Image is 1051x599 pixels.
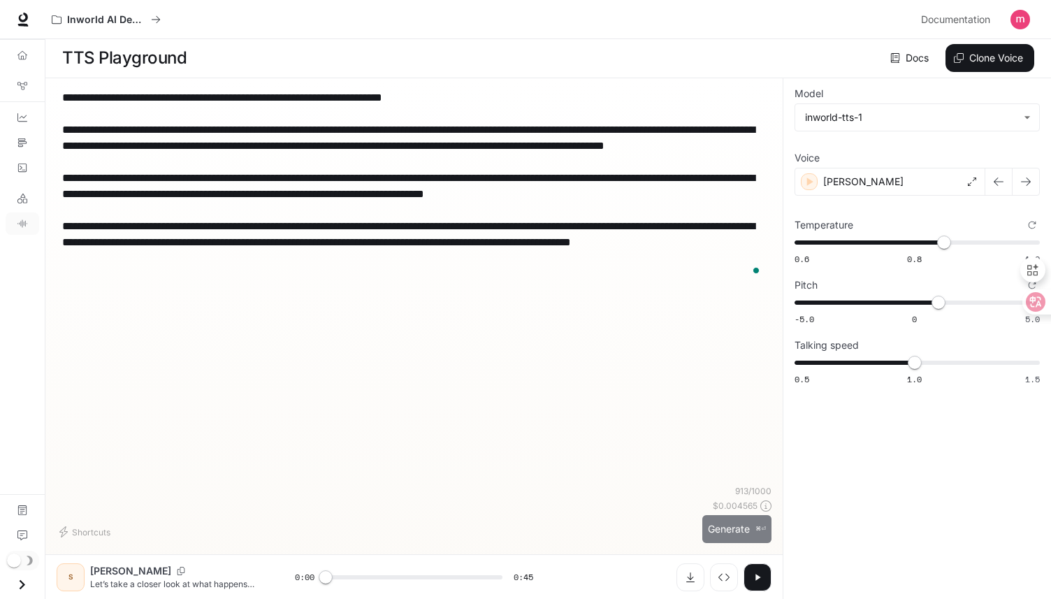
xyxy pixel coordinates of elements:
[710,563,738,591] button: Inspect
[676,563,704,591] button: Download audio
[57,521,116,543] button: Shortcuts
[795,280,818,290] p: Pitch
[6,131,39,154] a: Traces
[795,253,809,265] span: 0.6
[887,44,934,72] a: Docs
[945,44,1034,72] button: Clone Voice
[90,564,171,578] p: [PERSON_NAME]
[1024,217,1040,233] button: Reset to default
[62,44,187,72] h1: TTS Playground
[6,44,39,66] a: Overview
[6,157,39,179] a: Logs
[6,524,39,547] a: Feedback
[805,110,1017,124] div: inworld-tts-1
[795,104,1039,131] div: inworld-tts-1
[6,106,39,129] a: Dashboards
[45,6,167,34] button: All workspaces
[6,499,39,521] a: Documentation
[702,515,771,544] button: Generate⌘⏎
[823,175,904,189] p: [PERSON_NAME]
[90,578,261,590] p: Let’s take a closer look at what happens when consumption and saving schedules shift. On the left...
[1010,10,1030,29] img: User avatar
[795,340,859,350] p: Talking speed
[795,153,820,163] p: Voice
[735,485,771,497] p: 913 / 1000
[67,14,145,26] p: Inworld AI Demos
[921,11,990,29] span: Documentation
[795,220,853,230] p: Temperature
[795,313,814,325] span: -5.0
[795,89,823,99] p: Model
[907,253,922,265] span: 0.8
[907,373,922,385] span: 1.0
[514,570,533,584] span: 0:45
[755,525,766,533] p: ⌘⏎
[6,212,39,235] a: TTS Playground
[1025,373,1040,385] span: 1.5
[1006,6,1034,34] button: User avatar
[795,373,809,385] span: 0.5
[6,187,39,210] a: LLM Playground
[171,567,191,575] button: Copy Voice ID
[6,75,39,97] a: Graph Registry
[295,570,314,584] span: 0:00
[713,500,758,512] p: $ 0.004565
[7,552,21,568] span: Dark mode toggle
[6,570,38,599] button: Open drawer
[915,6,1001,34] a: Documentation
[59,566,82,589] div: S
[912,313,917,325] span: 0
[62,89,766,282] textarea: To enrich screen reader interactions, please activate Accessibility in Grammarly extension settings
